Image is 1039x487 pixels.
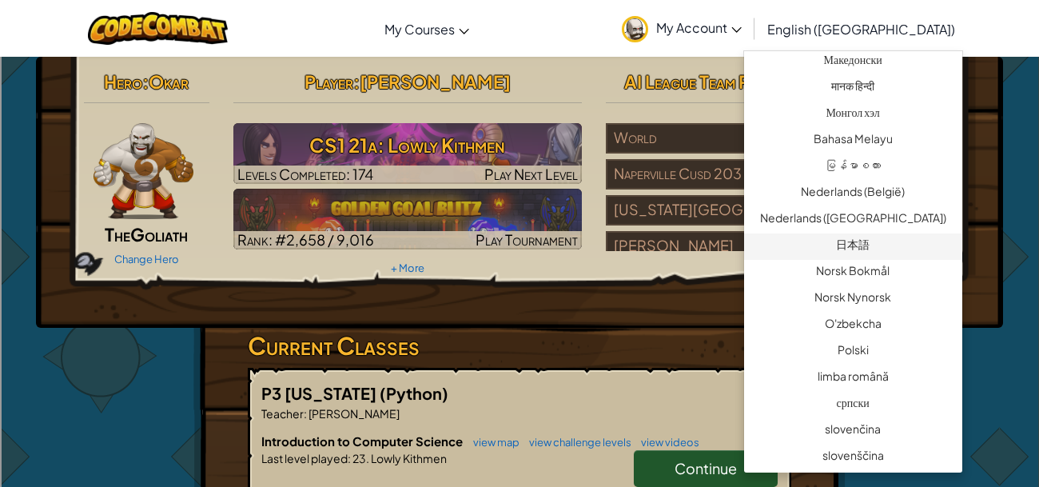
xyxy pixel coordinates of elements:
div: Sign out [6,78,1033,93]
a: Polski [744,339,962,365]
a: My Courses [376,7,477,50]
a: slovenščina [744,445,962,471]
a: मानक हिन्दी [744,75,962,102]
a: မြန်မာစကား [744,154,962,181]
a: Монгол хэл [744,102,962,128]
span: My Account [656,19,742,36]
a: Norsk Nynorsk [744,286,962,313]
a: limba română [744,365,962,392]
a: Norsk Bokmål [744,260,962,286]
span: English ([GEOGRAPHIC_DATA]) [767,21,955,38]
img: CodeCombat logo [88,12,228,45]
div: Sort A > Z [6,6,1033,21]
div: Rename [6,93,1033,107]
h3: CS1 21a: Lowly Kithmen [233,127,583,163]
a: O'zbekcha [744,313,962,339]
a: My Account [614,3,750,54]
a: English ([GEOGRAPHIC_DATA]) [759,7,963,50]
span: My Courses [384,21,455,38]
img: avatar [622,16,648,42]
div: Move To ... [6,35,1033,50]
a: Македонски [744,49,962,75]
a: Play Next Level [233,123,583,184]
a: Nederlands ([GEOGRAPHIC_DATA]) [744,207,962,234]
a: Nederlands (België) [744,181,962,207]
div: Move To ... [6,107,1033,122]
a: 日本語 [744,234,962,260]
div: Delete [6,50,1033,64]
div: Options [6,64,1033,78]
div: Sort New > Old [6,21,1033,35]
a: Bahasa Melayu [744,128,962,154]
a: slovenčina [744,418,962,445]
a: српски [744,392,962,418]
